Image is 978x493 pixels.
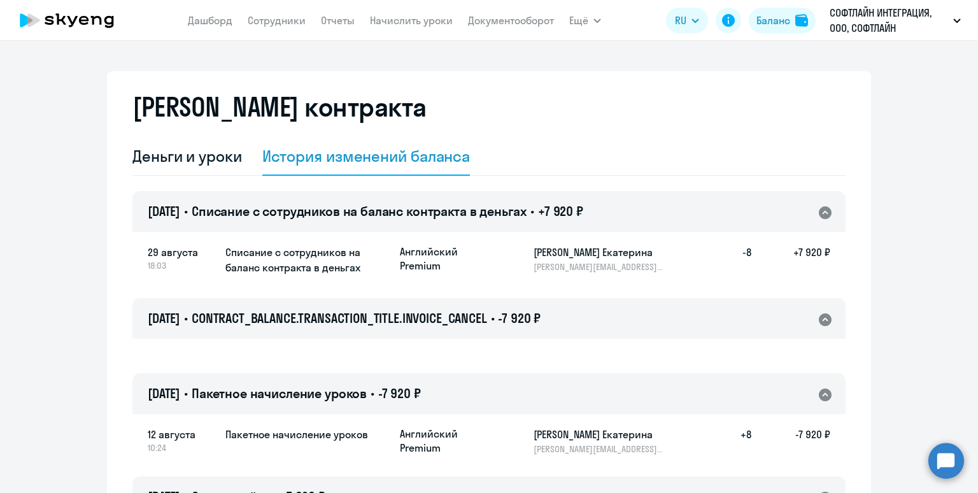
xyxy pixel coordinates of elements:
[148,310,180,326] span: [DATE]
[225,427,390,442] h5: Пакетное начисление уроков
[498,310,541,326] span: -7 920 ₽
[132,92,427,122] h2: [PERSON_NAME] контракта
[830,5,948,36] p: СОФТЛАЙН ИНТЕГРАЦИЯ, ООО, СОФТЛАЙН ИНТЕГРАЦИЯ Соц. пакет
[534,261,665,273] p: [PERSON_NAME][EMAIL_ADDRESS][PERSON_NAME][DOMAIN_NAME]
[262,146,471,166] div: История изменений баланса
[711,245,751,273] h5: -8
[132,146,242,166] div: Деньги и уроки
[148,385,180,401] span: [DATE]
[192,385,367,401] span: Пакетное начисление уроков
[534,245,665,260] h5: [PERSON_NAME] Екатерина
[468,14,554,27] a: Документооборот
[751,245,830,273] h5: +7 920 ₽
[370,14,453,27] a: Начислить уроки
[538,203,583,219] span: +7 920 ₽
[711,427,751,455] h5: +8
[675,13,686,28] span: RU
[749,8,816,33] button: Балансbalance
[148,442,215,454] span: 10:24
[534,427,665,442] h5: [PERSON_NAME] Екатерина
[491,310,495,326] span: •
[371,385,374,401] span: •
[400,245,495,273] p: Английский Premium
[148,203,180,219] span: [DATE]
[148,245,215,260] span: 29 августа
[756,13,790,28] div: Баланс
[534,443,665,455] p: [PERSON_NAME][EMAIL_ADDRESS][PERSON_NAME][DOMAIN_NAME]
[321,14,355,27] a: Отчеты
[378,385,421,401] span: -7 920 ₽
[188,14,232,27] a: Дашборд
[569,13,588,28] span: Ещё
[225,245,390,275] h5: Списание с сотрудников на баланс контракта в деньгах
[400,427,495,455] p: Английский Premium
[569,8,601,33] button: Ещё
[530,203,534,219] span: •
[192,203,527,219] span: Списание с сотрудников на баланс контракта в деньгах
[184,385,188,401] span: •
[666,8,708,33] button: RU
[184,310,188,326] span: •
[248,14,306,27] a: Сотрудники
[184,203,188,219] span: •
[192,310,487,326] span: CONTRACT_BALANCE.TRANSACTION_TITLE.INVOICE_CANCEL
[148,260,215,271] span: 18:03
[823,5,967,36] button: СОФТЛАЙН ИНТЕГРАЦИЯ, ООО, СОФТЛАЙН ИНТЕГРАЦИЯ Соц. пакет
[751,427,830,455] h5: -7 920 ₽
[148,427,215,442] span: 12 августа
[795,14,808,27] img: balance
